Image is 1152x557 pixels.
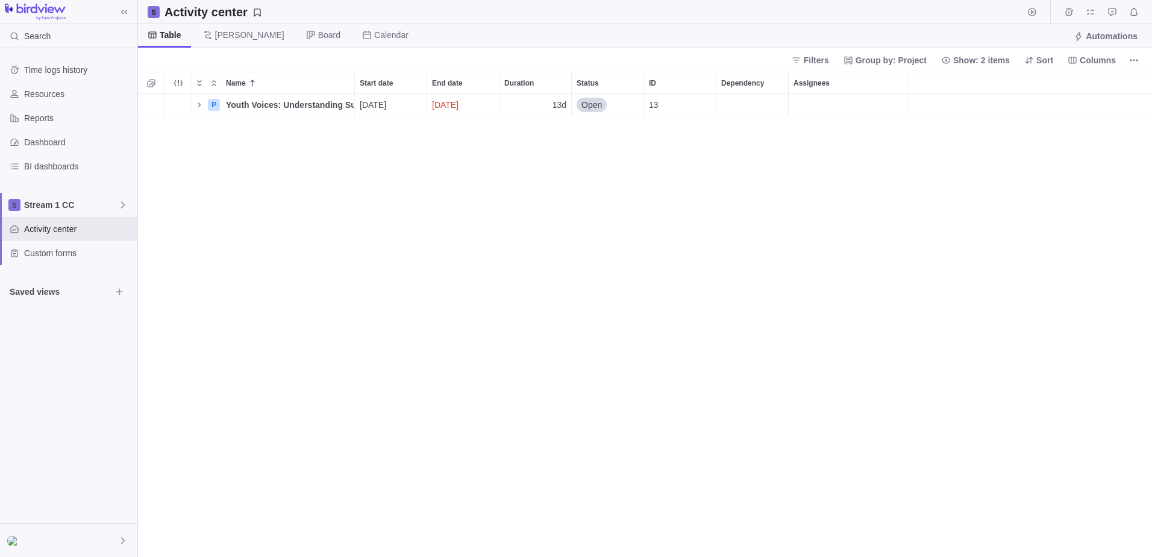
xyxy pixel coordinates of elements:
[716,72,788,93] div: Dependency
[1082,4,1099,20] span: My assignments
[427,94,499,116] div: highlight
[221,94,354,116] div: Youth Voices: Understanding Substance Use Through Student Surveys (1)
[215,29,284,41] span: [PERSON_NAME]
[644,94,716,116] div: 13
[572,72,643,93] div: Status
[10,286,111,298] span: Saved views
[24,30,51,42] span: Search
[1060,4,1077,20] span: Time logs
[5,4,66,20] img: logo
[553,99,566,111] span: 13d
[1125,4,1142,20] span: Notifications
[111,283,128,300] span: Browse views
[7,536,22,546] img: Show
[164,4,248,20] h2: Activity center
[143,75,160,92] span: Selection mode
[432,77,463,89] span: End date
[226,99,354,111] span: Youth Voices: Understanding Substance Use Through Student Surveys (1)
[787,52,834,69] span: Filters
[165,94,192,116] div: Trouble indication
[572,94,643,116] div: Open
[360,77,393,89] span: Start date
[24,160,133,172] span: BI dashboards
[856,54,927,66] span: Group by: Project
[1060,9,1077,19] a: Time logs
[192,75,207,92] span: Expand
[24,136,133,148] span: Dashboard
[1024,4,1041,20] span: Start timer
[160,29,181,41] span: Table
[226,77,246,89] span: Name
[355,72,427,93] div: Start date
[7,533,22,548] div: Sofia Tsalamlal
[318,29,340,41] span: Board
[207,75,221,92] span: Collapse
[581,99,602,111] span: Open
[1063,52,1121,69] span: Columns
[794,77,830,89] span: Assignees
[1036,54,1053,66] span: Sort
[716,94,789,116] div: Dependency
[1125,9,1142,19] a: Notifications
[577,77,599,89] span: Status
[721,77,764,89] span: Dependency
[1125,52,1142,69] span: More actions
[499,94,572,116] div: Duration
[432,99,459,111] span: [DATE]
[789,72,909,93] div: Assignees
[1082,9,1099,19] a: My assignments
[572,94,644,116] div: Status
[24,223,133,235] span: Activity center
[427,94,499,116] div: End date
[360,99,386,111] span: [DATE]
[192,94,355,116] div: Name
[208,99,220,111] div: P
[1104,4,1121,20] span: Approval requests
[24,199,118,211] span: Stream 1 CC
[24,64,133,76] span: Time logs history
[649,77,656,89] span: ID
[1080,54,1116,66] span: Columns
[936,52,1015,69] span: Show: 2 items
[24,88,133,100] span: Resources
[649,99,659,111] span: 13
[499,72,571,93] div: Duration
[24,112,133,124] span: Reports
[804,54,829,66] span: Filters
[355,94,427,116] div: Start date
[1086,30,1138,42] span: Automations
[1019,52,1058,69] span: Sort
[644,94,716,116] div: ID
[953,54,1010,66] span: Show: 2 items
[221,72,354,93] div: Name
[160,4,267,20] span: Save your current layout and filters as a View
[1104,9,1121,19] a: Approval requests
[644,72,716,93] div: ID
[504,77,534,89] span: Duration
[839,52,931,69] span: Group by: Project
[374,29,409,41] span: Calendar
[24,247,133,259] span: Custom forms
[1069,28,1142,45] span: Automations
[427,72,499,93] div: End date
[789,94,909,116] div: Assignees
[138,94,1152,557] div: grid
